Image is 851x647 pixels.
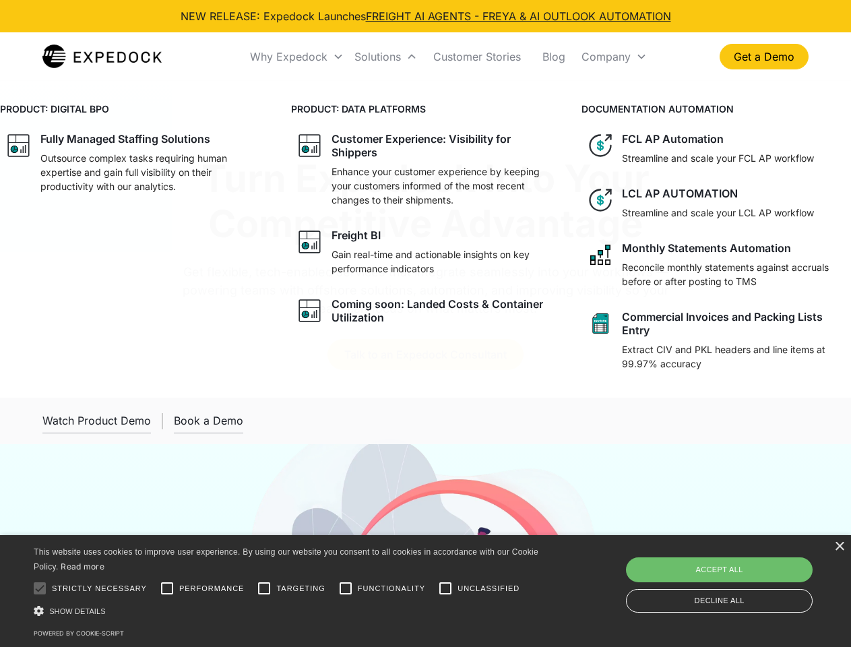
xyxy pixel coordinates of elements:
[42,43,162,70] img: Expedock Logo
[5,132,32,159] img: graph icon
[276,583,325,594] span: Targeting
[42,43,162,70] a: home
[622,206,814,220] p: Streamline and scale your LCL AP workflow
[40,132,210,146] div: Fully Managed Staffing Solutions
[332,297,555,324] div: Coming soon: Landed Costs & Container Utilization
[576,34,652,80] div: Company
[174,414,243,427] div: Book a Demo
[622,342,846,371] p: Extract CIV and PKL headers and line items at 99.97% accuracy
[296,228,323,255] img: graph icon
[42,414,151,427] div: Watch Product Demo
[532,34,576,80] a: Blog
[358,583,425,594] span: Functionality
[179,583,245,594] span: Performance
[587,310,614,337] img: sheet icon
[581,127,851,171] a: dollar iconFCL AP AutomationStreamline and scale your FCL AP workflow
[622,151,814,165] p: Streamline and scale your FCL AP workflow
[622,260,846,288] p: Reconcile monthly statements against accruals before or after posting to TMS
[61,561,104,572] a: Read more
[332,132,555,159] div: Customer Experience: Visibility for Shippers
[622,187,738,200] div: LCL AP AUTOMATION
[332,247,555,276] p: Gain real-time and actionable insights on key performance indicators
[622,241,791,255] div: Monthly Statements Automation
[250,50,327,63] div: Why Expedock
[332,164,555,207] p: Enhance your customer experience by keeping your customers informed of the most recent changes to...
[332,228,381,242] div: Freight BI
[34,629,124,637] a: Powered by cookie-script
[34,604,543,618] div: Show details
[354,50,401,63] div: Solutions
[245,34,349,80] div: Why Expedock
[291,223,561,281] a: graph iconFreight BIGain real-time and actionable insights on key performance indicators
[174,408,243,433] a: Book a Demo
[296,297,323,324] img: graph icon
[622,132,724,146] div: FCL AP Automation
[587,187,614,214] img: dollar icon
[587,241,614,268] img: network like icon
[587,132,614,159] img: dollar icon
[42,408,151,433] a: open lightbox
[366,9,671,23] a: FREIGHT AI AGENTS - FREYA & AI OUTLOOK AUTOMATION
[581,305,851,376] a: sheet iconCommercial Invoices and Packing Lists EntryExtract CIV and PKL headers and line items a...
[291,292,561,330] a: graph iconComing soon: Landed Costs & Container Utilization
[581,236,851,294] a: network like iconMonthly Statements AutomationReconcile monthly statements against accruals befor...
[458,583,519,594] span: Unclassified
[291,102,561,116] h4: PRODUCT: DATA PLATFORMS
[720,44,809,69] a: Get a Demo
[49,607,106,615] span: Show details
[34,547,538,572] span: This website uses cookies to improve user experience. By using our website you consent to all coo...
[291,127,561,212] a: graph iconCustomer Experience: Visibility for ShippersEnhance your customer experience by keeping...
[622,310,846,337] div: Commercial Invoices and Packing Lists Entry
[627,501,851,647] iframe: Chat Widget
[181,8,671,24] div: NEW RELEASE: Expedock Launches
[581,102,851,116] h4: DOCUMENTATION AUTOMATION
[349,34,422,80] div: Solutions
[581,50,631,63] div: Company
[422,34,532,80] a: Customer Stories
[40,151,264,193] p: Outsource complex tasks requiring human expertise and gain full visibility on their productivity ...
[581,181,851,225] a: dollar iconLCL AP AUTOMATIONStreamline and scale your LCL AP workflow
[52,583,147,594] span: Strictly necessary
[296,132,323,159] img: graph icon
